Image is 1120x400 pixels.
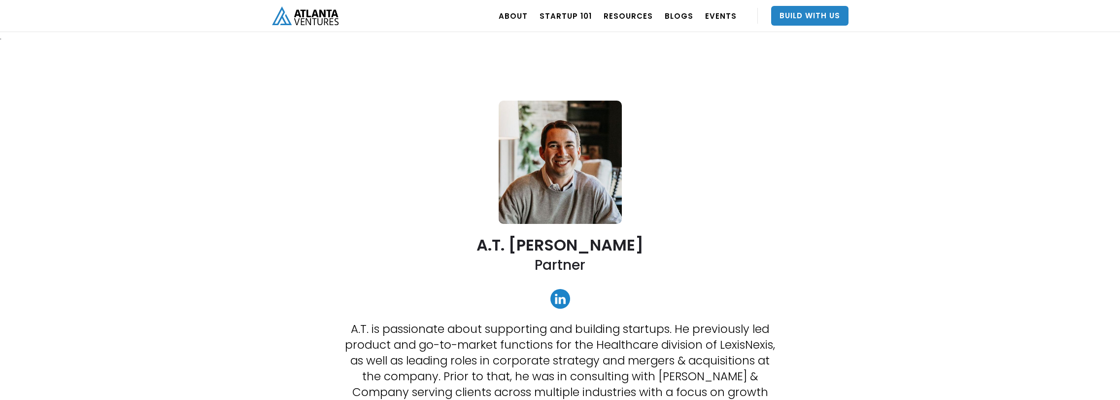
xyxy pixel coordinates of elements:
[535,256,585,274] h2: Partner
[705,2,737,30] a: EVENTS
[665,2,693,30] a: BLOGS
[499,2,528,30] a: ABOUT
[476,236,644,254] h2: A.T. [PERSON_NAME]
[540,2,592,30] a: Startup 101
[771,6,848,26] a: Build With Us
[604,2,653,30] a: RESOURCES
